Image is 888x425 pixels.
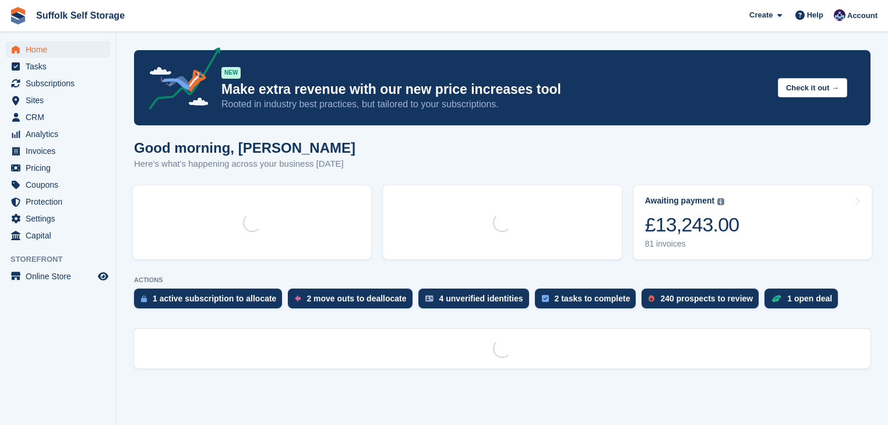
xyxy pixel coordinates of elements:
span: Sites [26,92,96,108]
a: menu [6,160,110,176]
img: move_outs_to_deallocate_icon-f764333ba52eb49d3ac5e1228854f67142a1ed5810a6f6cc68b1a99e826820c5.svg [295,295,301,302]
span: Settings [26,210,96,227]
span: Pricing [26,160,96,176]
a: menu [6,41,110,58]
div: 2 tasks to complete [555,294,630,303]
a: 240 prospects to review [642,289,764,314]
span: Coupons [26,177,96,193]
a: Preview store [96,269,110,283]
a: menu [6,92,110,108]
div: 1 open deal [787,294,832,303]
span: Storefront [10,254,116,265]
div: NEW [221,67,241,79]
a: menu [6,227,110,244]
a: menu [6,210,110,227]
span: Protection [26,194,96,210]
span: Account [847,10,878,22]
button: Check it out → [778,78,847,97]
p: Here's what's happening across your business [DATE] [134,157,355,171]
img: task-75834270c22a3079a89374b754ae025e5fb1db73e45f91037f5363f120a921f8.svg [542,295,549,302]
a: menu [6,109,110,125]
span: Tasks [26,58,96,75]
a: menu [6,177,110,193]
p: ACTIONS [134,276,871,284]
span: Create [749,9,773,21]
a: Awaiting payment £13,243.00 81 invoices [633,185,872,259]
span: Online Store [26,268,96,284]
span: Capital [26,227,96,244]
div: 1 active subscription to allocate [153,294,276,303]
img: icon-info-grey-7440780725fd019a000dd9b08b2336e03edf1995a4989e88bcd33f0948082b44.svg [717,198,724,205]
h1: Good morning, [PERSON_NAME] [134,140,355,156]
div: 240 prospects to review [660,294,753,303]
a: 1 active subscription to allocate [134,289,288,314]
span: Invoices [26,143,96,159]
a: menu [6,143,110,159]
img: stora-icon-8386f47178a22dfd0bd8f6a31ec36ba5ce8667c1dd55bd0f319d3a0aa187defe.svg [9,7,27,24]
a: Suffolk Self Storage [31,6,129,25]
a: menu [6,58,110,75]
div: £13,243.00 [645,213,739,237]
img: deal-1b604bf984904fb50ccaf53a9ad4b4a5d6e5aea283cecdc64d6e3604feb123c2.svg [771,294,781,303]
div: Awaiting payment [645,196,715,206]
img: price-adjustments-announcement-icon-8257ccfd72463d97f412b2fc003d46551f7dbcb40ab6d574587a9cd5c0d94... [139,47,221,114]
img: verify_identity-adf6edd0f0f0b5bbfe63781bf79b02c33cf7c696d77639b501bdc392416b5a36.svg [425,295,434,302]
img: William Notcutt [834,9,845,21]
span: Subscriptions [26,75,96,92]
p: Rooted in industry best practices, but tailored to your subscriptions. [221,98,769,111]
a: 2 move outs to deallocate [288,289,418,314]
span: Home [26,41,96,58]
a: menu [6,194,110,210]
span: Analytics [26,126,96,142]
a: menu [6,268,110,284]
div: 81 invoices [645,239,739,249]
div: 4 unverified identities [439,294,523,303]
a: 1 open deal [764,289,844,314]
span: Help [807,9,823,21]
img: prospect-51fa495bee0391a8d652442698ab0144808aea92771e9ea1ae160a38d050c398.svg [649,295,654,302]
a: menu [6,126,110,142]
a: 2 tasks to complete [535,289,642,314]
a: 4 unverified identities [418,289,535,314]
span: CRM [26,109,96,125]
a: menu [6,75,110,92]
div: 2 move outs to deallocate [306,294,406,303]
p: Make extra revenue with our new price increases tool [221,81,769,98]
img: active_subscription_to_allocate_icon-d502201f5373d7db506a760aba3b589e785aa758c864c3986d89f69b8ff3... [141,295,147,303]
